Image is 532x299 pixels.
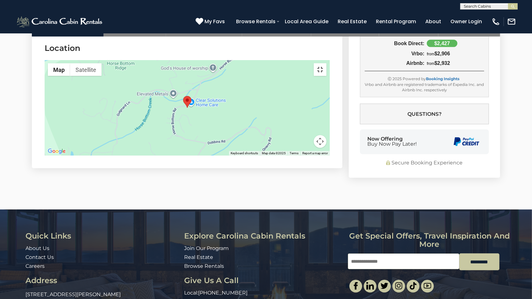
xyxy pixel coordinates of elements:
[25,245,49,251] a: About Us
[425,61,485,66] div: $2,932
[507,17,516,26] img: mail-regular-white.png
[365,76,484,82] div: Ⓒ 2025 Powered by
[184,289,343,297] p: Local:
[184,254,213,260] a: Real Estate
[25,276,179,285] h3: Address
[183,96,191,108] div: Tree Top
[395,282,403,290] img: instagram-single.svg
[184,232,343,240] h3: Explore Carolina Cabin Rentals
[422,16,444,27] a: About
[282,16,332,27] a: Local Area Guide
[409,282,417,290] img: tiktok.svg
[290,151,298,155] a: Terms (opens in new tab)
[365,61,425,66] div: Airbnb:
[46,147,67,156] img: Google
[302,151,328,155] a: Report a map error
[424,282,431,290] img: youtube-light.svg
[46,147,67,156] a: Open this area in Google Maps (opens a new window)
[360,104,489,124] button: Questions?
[373,16,419,27] a: Rental Program
[492,17,500,26] img: phone-regular-white.png
[25,263,45,269] a: Careers
[262,151,286,155] span: Map data ©2025
[205,17,225,25] span: My Favs
[314,135,327,148] button: Map camera controls
[16,15,104,28] img: White-1-2.png
[427,52,435,57] span: from
[367,142,417,147] span: Buy Now Pay Later!
[447,16,485,27] a: Owner Login
[334,16,370,27] a: Real Estate
[233,16,279,27] a: Browse Rentals
[231,151,258,156] button: Keyboard shortcuts
[184,276,343,285] h3: Give Us A Call
[365,51,425,57] div: Vrbo:
[25,254,54,260] a: Contact Us
[198,290,248,296] a: [PHONE_NUMBER]
[366,282,374,290] img: linkedin-single.svg
[45,43,330,54] h3: Location
[425,51,485,57] div: $2,906
[196,17,226,26] a: My Favs
[427,62,435,66] span: from
[70,63,102,76] button: Show satellite imagery
[348,232,511,249] h3: Get special offers, travel inspiration and more
[365,41,425,46] div: Book Direct:
[352,282,360,290] img: facebook-single.svg
[360,159,489,167] div: Secure Booking Experience
[184,245,229,251] a: Join Our Program
[381,282,388,290] img: twitter-single.svg
[48,63,70,76] button: Show street map
[367,137,417,147] div: Now Offering
[365,82,484,93] div: Vrbo and Airbnb are registered trademarks of Expedia Inc. and Airbnb Inc. respectively
[25,232,179,240] h3: Quick Links
[184,263,224,269] a: Browse Rentals
[314,63,327,76] button: Toggle fullscreen view
[426,77,459,81] a: Booking Insights
[427,40,457,47] div: $2,427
